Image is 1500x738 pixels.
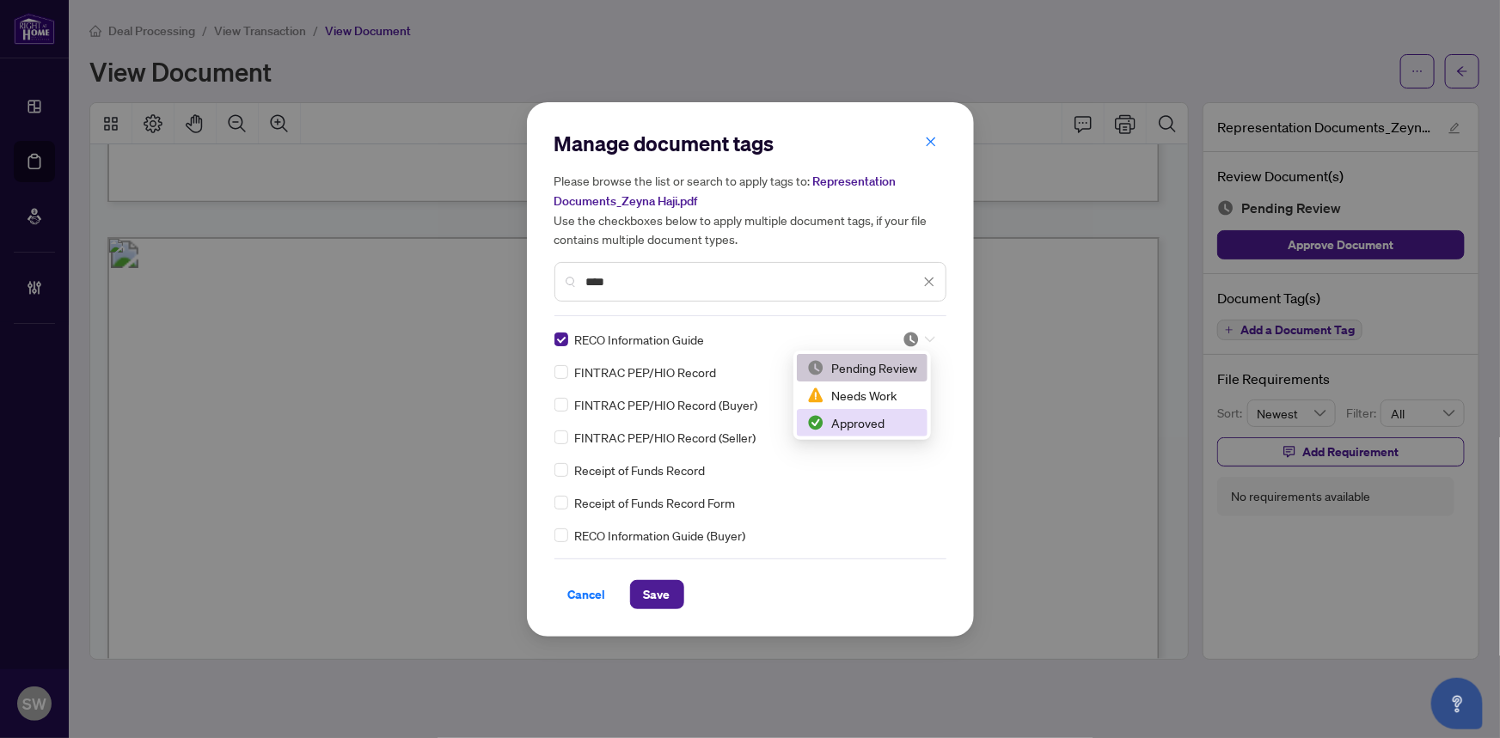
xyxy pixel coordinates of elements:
img: status [807,414,824,431]
span: Receipt of Funds Record [575,460,706,479]
div: Pending Review [797,354,928,381]
span: close [923,276,935,288]
span: Receipt of Funds Record Form [575,493,736,512]
button: Cancel [554,580,620,609]
button: Save [630,580,684,609]
span: Cancel [568,581,606,608]
div: Pending Review [807,358,917,377]
span: RECO Information Guide (Buyer) [575,526,746,545]
div: Approved [807,413,917,432]
h5: Please browse the list or search to apply tags to: Use the checkboxes below to apply multiple doc... [554,171,946,248]
span: FINTRAC PEP/HIO Record (Buyer) [575,395,758,414]
span: close [925,136,937,148]
span: Pending Review [903,331,935,348]
span: FINTRAC PEP/HIO Record [575,363,717,381]
h2: Manage document tags [554,130,946,157]
img: status [807,359,824,376]
span: FINTRAC PEP/HIO Record (Seller) [575,428,756,447]
img: status [807,387,824,404]
div: Needs Work [807,386,917,405]
div: Approved [797,409,928,436]
img: status [903,331,920,348]
button: Open asap [1431,678,1483,729]
span: Representation Documents_Zeyna Haji.pdf [554,174,897,209]
span: RECO Information Guide [575,330,705,349]
div: Needs Work [797,381,928,409]
span: Save [644,581,670,608]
